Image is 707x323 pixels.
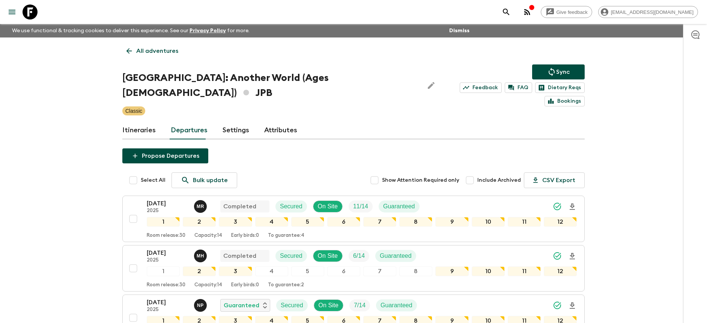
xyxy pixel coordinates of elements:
span: Select All [141,176,165,184]
p: 2025 [147,307,188,313]
button: NP [194,299,208,312]
div: 3 [219,266,252,276]
div: 1 [147,266,180,276]
button: menu [5,4,20,19]
svg: Synced Successfully [553,301,562,310]
div: Secured [276,299,308,311]
p: On Site [319,301,338,310]
div: 2 [183,266,216,276]
a: Bulk update [171,172,237,188]
a: Settings [223,121,249,139]
a: Itineraries [122,121,156,139]
p: 6 / 14 [353,251,365,260]
div: 8 [399,266,432,276]
p: Secured [281,301,303,310]
p: 7 / 14 [354,301,366,310]
p: Secured [280,251,302,260]
p: [DATE] [147,248,188,257]
div: On Site [313,200,343,212]
a: Bookings [545,96,585,106]
p: Completed [223,202,256,211]
p: 2025 [147,208,188,214]
div: Secured [275,250,307,262]
p: Guaranteed [381,301,412,310]
p: Early birds: 0 [231,282,259,288]
div: 8 [399,217,432,227]
div: Secured [275,200,307,212]
div: 6 [327,217,360,227]
span: Naoko Pogede [194,301,208,307]
div: 12 [544,217,577,227]
button: CSV Export [524,172,585,188]
div: Trip Fill [349,250,369,262]
p: N P [197,302,204,308]
div: 12 [544,266,577,276]
h1: [GEOGRAPHIC_DATA]: Another World (Ages [DEMOGRAPHIC_DATA]) JPB [122,70,418,100]
p: Guaranteed [380,251,412,260]
div: 9 [435,266,468,276]
button: [DATE]2025Mayumi HosokawaCompletedSecuredOn SiteTrip FillGuaranteed123456789101112Room release:30... [122,245,585,292]
p: Sync [556,67,570,76]
a: Privacy Policy [190,28,226,33]
div: On Site [313,250,343,262]
p: 2025 [147,257,188,263]
a: Dietary Reqs [535,82,585,93]
p: [DATE] [147,298,188,307]
p: Guaranteed [224,301,259,310]
span: Show Attention Required only [382,176,459,184]
p: Guaranteed [383,202,415,211]
button: Dismiss [447,25,471,36]
p: On Site [318,202,338,211]
div: Trip Fill [349,299,370,311]
p: Room release: 30 [147,233,185,239]
span: Mamico Reich [194,202,208,208]
div: 7 [363,266,396,276]
button: Propose Departures [122,148,208,163]
p: Early birds: 0 [231,233,259,239]
svg: Download Onboarding [568,202,577,211]
p: Bulk update [193,176,228,185]
p: Secured [280,202,302,211]
p: Completed [223,251,256,260]
div: 2 [183,217,216,227]
button: [DATE]2025Mamico ReichCompletedSecuredOn SiteTrip FillGuaranteed123456789101112Room release:30Cap... [122,196,585,242]
div: 9 [435,217,468,227]
div: 11 [508,217,541,227]
a: Feedback [460,82,502,93]
a: Give feedback [541,6,592,18]
svg: Synced Successfully [553,202,562,211]
div: 11 [508,266,541,276]
a: All adventures [122,43,182,58]
p: On Site [318,251,338,260]
div: 5 [291,217,324,227]
div: 1 [147,217,180,227]
svg: Download Onboarding [568,252,577,261]
p: Room release: 30 [147,282,185,288]
div: 5 [291,266,324,276]
button: Sync adventure departures to the booking engine [532,64,585,79]
a: FAQ [505,82,532,93]
span: [EMAIL_ADDRESS][DOMAIN_NAME] [607,9,698,15]
div: 7 [363,217,396,227]
div: 4 [255,266,288,276]
p: [DATE] [147,199,188,208]
p: Capacity: 14 [194,282,222,288]
p: 11 / 14 [353,202,368,211]
span: Give feedback [552,9,592,15]
div: 6 [327,266,360,276]
div: 4 [255,217,288,227]
svg: Download Onboarding [568,301,577,310]
a: Departures [171,121,208,139]
p: Classic [125,107,142,115]
a: Attributes [264,121,297,139]
p: All adventures [136,46,178,55]
svg: Synced Successfully [553,251,562,260]
p: To guarantee: 2 [268,282,304,288]
button: search adventures [499,4,514,19]
span: Mayumi Hosokawa [194,252,208,258]
p: To guarantee: 4 [268,233,304,239]
button: Edit Adventure Title [424,70,439,100]
div: 10 [472,266,505,276]
div: On Site [314,299,343,311]
span: Include Archived [477,176,521,184]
